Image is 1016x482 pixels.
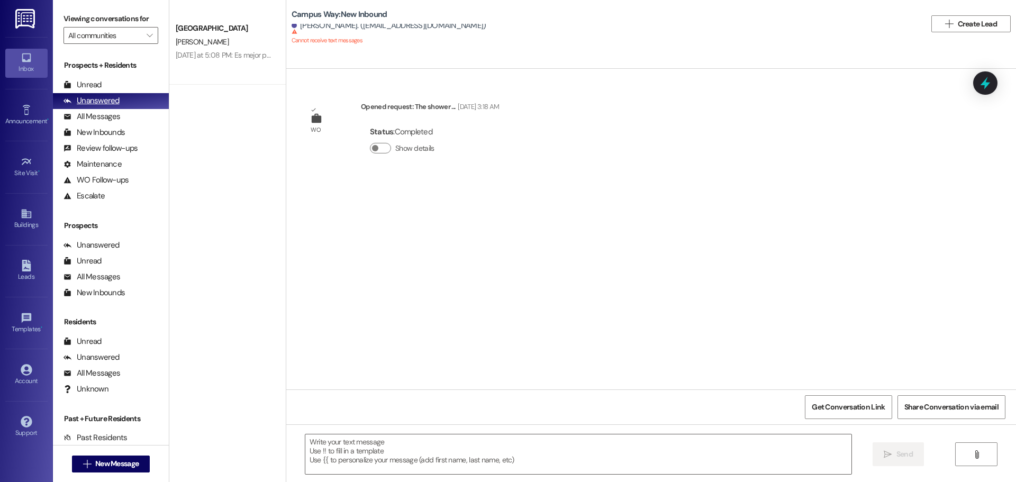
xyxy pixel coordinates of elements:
span: New Message [95,458,139,469]
div: Past + Future Residents [53,413,169,424]
div: Unknown [63,384,108,395]
button: New Message [72,456,150,472]
div: Unread [63,79,102,90]
div: Maintenance [63,159,122,170]
a: Account [5,361,48,389]
a: Support [5,413,48,441]
span: Get Conversation Link [812,402,885,413]
span: Share Conversation via email [904,402,999,413]
div: Prospects + Residents [53,60,169,71]
span: Send [896,449,913,460]
b: Status [370,126,394,137]
i:  [945,20,953,28]
div: Residents [53,316,169,328]
i:  [83,460,91,468]
div: All Messages [63,368,120,379]
i:  [884,450,892,459]
div: Prospects [53,220,169,231]
div: All Messages [63,271,120,283]
div: Unanswered [63,95,120,106]
button: Share Conversation via email [897,395,1005,419]
div: Past Residents [63,432,128,443]
span: • [41,324,42,331]
button: Send [873,442,924,466]
div: WO Follow-ups [63,175,129,186]
div: New Inbounds [63,127,125,138]
div: WO [311,124,321,135]
a: Buildings [5,205,48,233]
sup: Cannot receive text messages [292,29,362,44]
label: Show details [395,143,434,154]
button: Get Conversation Link [805,395,892,419]
div: New Inbounds [63,287,125,298]
b: Campus Way: New Inbound [292,9,387,20]
span: Create Lead [958,19,997,30]
div: [DATE] 3:18 AM [455,101,499,112]
div: Unanswered [63,352,120,363]
div: Unread [63,336,102,347]
div: Escalate [63,190,105,202]
span: [PERSON_NAME] [176,37,229,47]
span: • [47,116,49,123]
a: Inbox [5,49,48,77]
input: All communities [68,27,141,44]
a: Templates • [5,309,48,338]
div: Review follow-ups [63,143,138,154]
i:  [147,31,152,40]
div: [GEOGRAPHIC_DATA] [176,23,274,34]
span: • [38,168,40,175]
div: : Completed [370,124,439,140]
div: Unanswered [63,240,120,251]
div: All Messages [63,111,120,122]
label: Viewing conversations for [63,11,158,27]
button: Create Lead [931,15,1011,32]
div: Unread [63,256,102,267]
a: Leads [5,257,48,285]
div: [DATE] at 5:08 PM: Es mejor para nosotros un par [PERSON_NAME] antes. Si puedes hacerlo sería de ... [176,50,523,60]
img: ResiDesk Logo [15,9,37,29]
div: Opened request: The shower ... [361,101,499,116]
div: [PERSON_NAME]. ([EMAIL_ADDRESS][DOMAIN_NAME]) [292,20,486,31]
i:  [973,450,981,459]
a: Site Visit • [5,153,48,181]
